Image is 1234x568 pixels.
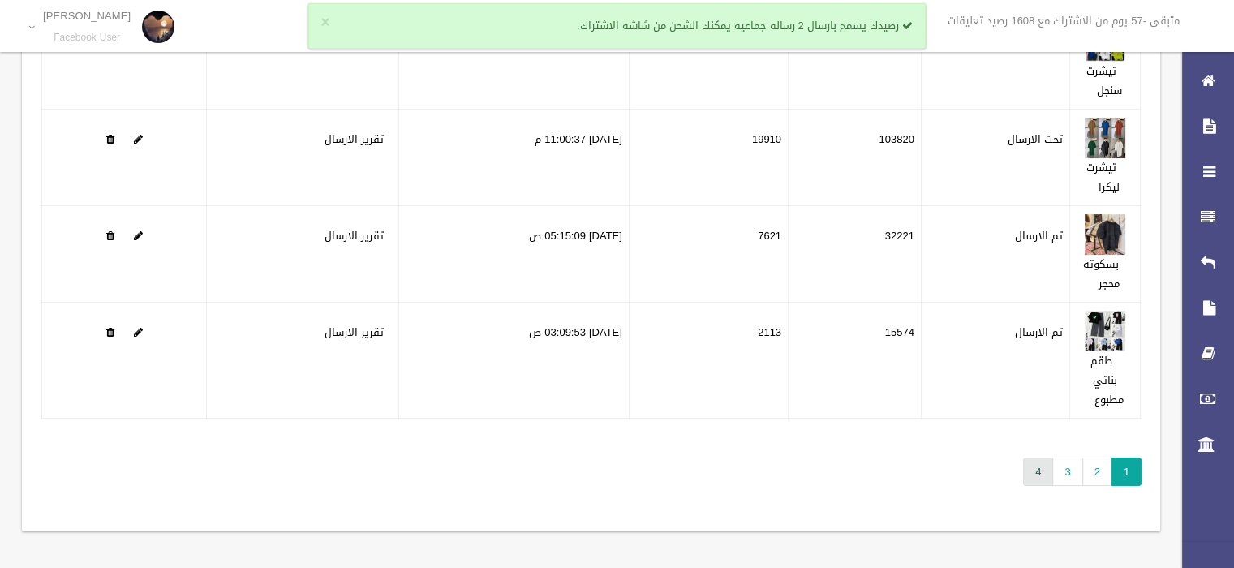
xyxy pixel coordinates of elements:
[308,3,926,49] div: رصيدك يسمح بارسال 2 رساله جماعيه يمكنك الشحن من شاشه الاشتراك.
[1086,157,1120,197] a: تيشرت ليكرا
[788,303,921,419] td: 15574
[1085,226,1125,246] a: Edit
[788,206,921,303] td: 32221
[134,226,143,246] a: Edit
[1085,118,1125,158] img: 638936715053871969.jpg
[399,206,630,303] td: [DATE] 05:15:09 ص
[325,322,384,342] a: تقرير الارسال
[1085,311,1125,351] img: 638936731135407695.jpg
[1082,458,1112,486] a: 2
[1008,130,1063,149] label: تحت الارسال
[629,206,788,303] td: 7621
[1052,458,1082,486] a: 3
[788,110,921,206] td: 103820
[1085,322,1125,342] a: Edit
[1015,323,1063,342] label: تم الارسال
[134,322,143,342] a: Edit
[1090,351,1124,410] a: طقم بناتي مطبوع
[399,110,630,206] td: [DATE] 11:00:37 م
[325,226,384,246] a: تقرير الارسال
[629,303,788,419] td: 2113
[43,32,131,44] small: Facebook User
[399,13,630,110] td: [DATE] 02:17:01 ص
[1015,226,1063,246] label: تم الارسال
[43,10,131,22] p: [PERSON_NAME]
[1083,254,1120,294] a: بسكوته محجر
[134,129,143,149] a: Edit
[788,13,921,110] td: 28127
[1085,214,1125,255] img: 638936717155395993.jpg
[320,15,329,31] button: ×
[1086,61,1122,101] a: تيشرت سنجل
[629,110,788,206] td: 19910
[1111,458,1142,486] span: 1
[325,129,384,149] a: تقرير الارسال
[629,13,788,110] td: 9584
[1085,129,1125,149] a: Edit
[1023,458,1053,486] a: 4
[399,303,630,419] td: [DATE] 03:09:53 ص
